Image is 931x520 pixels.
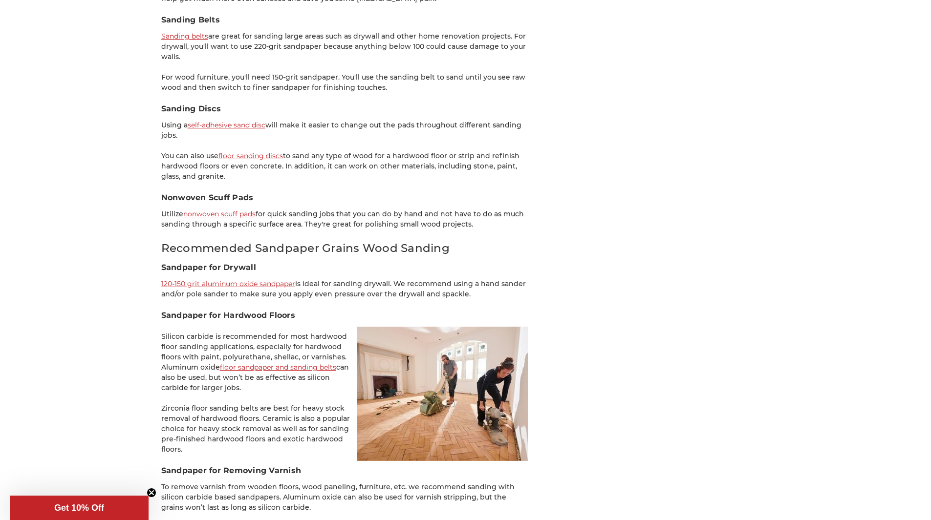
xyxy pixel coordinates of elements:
a: floor sanding discs [218,151,283,160]
a: nonwoven scuff pads [183,209,256,218]
button: Close teaser [147,488,156,498]
p: Silicon carbide is recommended for most hardwood floor sanding applications, especially for hardw... [161,332,528,393]
a: Sanding belts [161,32,208,41]
a: self-adhesive sand disc [188,121,265,129]
span: Get 10% Off [54,503,104,513]
p: For wood furniture, you'll need 150-grit sandpaper. You'll use the sanding belt to sand until you... [161,72,528,93]
h3: Sanding Discs [161,103,528,115]
p: To remove varnish from wooden floors, wood paneling, furniture, etc. we recommend sanding with si... [161,482,528,513]
a: 120-150 grit aluminum oxide sandpaper [161,279,295,288]
h2: Recommended Sandpaper Grains Wood Sanding [161,240,528,257]
h3: Sandpaper for Removing Varnish [161,465,528,477]
a: floor sandpaper and sanding belts [220,363,336,372]
p: Zirconia floor sanding belts are best for heavy stock removal of hardwood floors. Ceramic is also... [161,403,528,455]
h3: Nonwoven Scuff Pads [161,192,528,204]
p: is ideal for sanding drywall. We recommend using a hand sander and/or pole sander to make sure yo... [161,279,528,299]
p: are great for sanding large areas such as drywall and other home renovation projects. For drywall... [161,31,528,62]
div: Get 10% OffClose teaser [10,496,149,520]
h3: Sandpaper for Drywall [161,262,528,273]
img: Sanding hardwood floors with floor sanders [357,327,528,461]
h3: Sandpaper for Hardwood Floors [161,310,528,321]
p: Utilize for quick sanding jobs that you can do by hand and not have to do as much sanding through... [161,209,528,229]
h3: Sanding Belts [161,14,528,26]
p: Using a will make it easier to change out the pads throughout different sanding jobs. [161,120,528,141]
p: You can also use to sand any type of wood for a hardwood floor or strip and refinish hardwood flo... [161,151,528,182]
